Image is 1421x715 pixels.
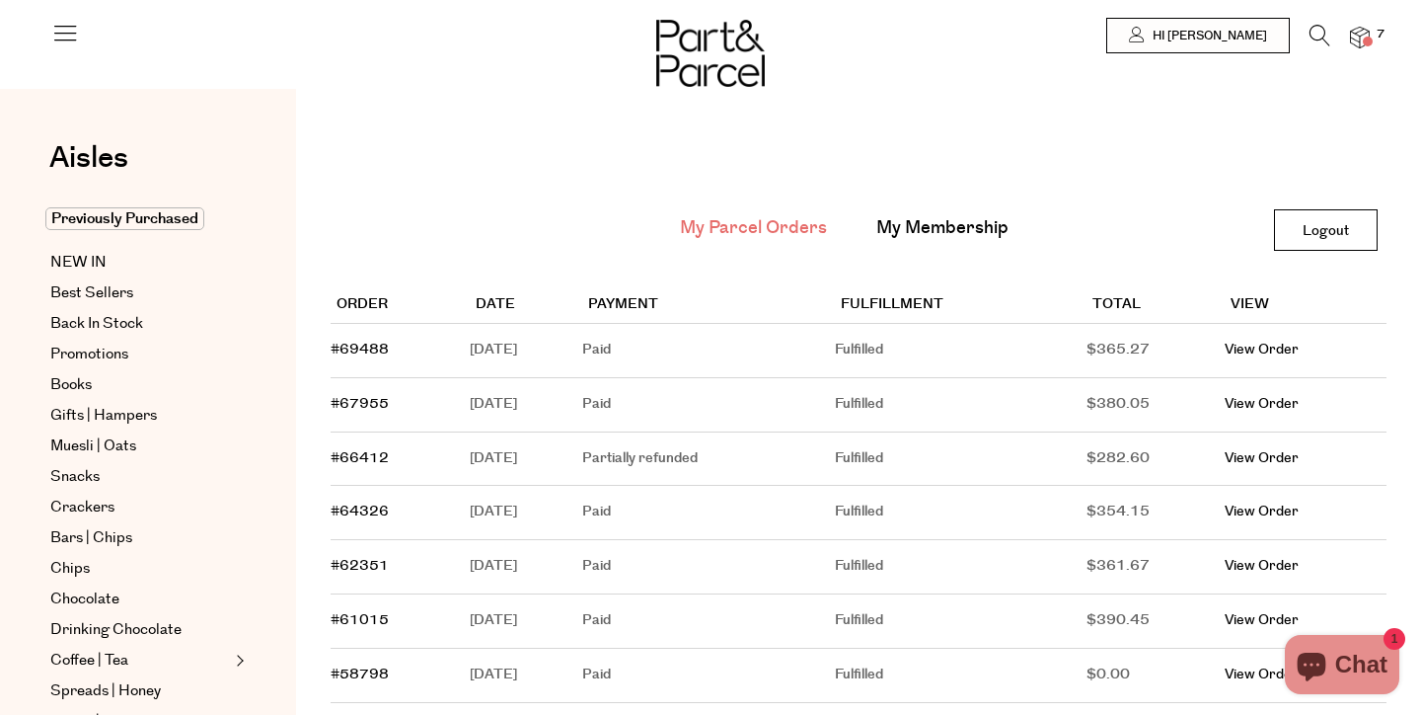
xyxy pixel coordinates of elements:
span: Muesli | Oats [50,435,136,458]
td: Paid [582,324,835,378]
a: Chocolate [50,588,230,611]
td: [DATE] [470,649,582,703]
span: Best Sellers [50,281,133,305]
span: Gifts | Hampers [50,404,157,428]
span: Back In Stock [50,312,143,336]
a: #61015 [331,610,389,630]
td: $0.00 [1086,649,1225,703]
a: Bars | Chips [50,526,230,550]
td: $390.45 [1086,595,1225,649]
td: Paid [582,486,835,540]
th: Order [331,287,470,324]
td: $365.27 [1086,324,1225,378]
td: $282.60 [1086,433,1225,487]
td: [DATE] [470,378,582,433]
span: Chips [50,557,90,581]
span: Snacks [50,465,100,489]
span: Previously Purchased [45,207,204,230]
a: Best Sellers [50,281,230,305]
span: Promotions [50,343,128,366]
th: View [1225,287,1386,324]
span: Books [50,373,92,397]
a: Chips [50,557,230,581]
span: Coffee | Tea [50,649,128,673]
td: Fulfilled [835,649,1086,703]
inbox-online-store-chat: Shopify online store chat [1279,635,1405,699]
a: Coffee | Tea [50,649,230,673]
td: Paid [582,649,835,703]
a: Books [50,373,230,397]
th: Date [470,287,582,324]
span: Spreads | Honey [50,679,161,703]
td: Fulfilled [835,433,1086,487]
a: View Order [1225,610,1299,630]
button: Expand/Collapse Coffee | Tea [231,649,245,673]
a: Logout [1274,209,1378,251]
span: Crackers [50,496,114,519]
a: View Order [1225,502,1299,521]
a: My Parcel Orders [680,215,827,241]
td: Paid [582,378,835,433]
span: Aisles [49,136,128,180]
a: Spreads | Honey [50,679,230,703]
a: View Order [1225,665,1299,684]
td: [DATE] [470,324,582,378]
a: #69488 [331,340,389,359]
td: [DATE] [470,433,582,487]
span: Chocolate [50,588,119,611]
a: #66412 [331,448,389,468]
a: NEW IN [50,251,230,275]
a: Muesli | Oats [50,435,230,458]
td: Fulfilled [835,540,1086,595]
td: [DATE] [470,540,582,595]
a: Hi [PERSON_NAME] [1106,18,1290,53]
span: Hi [PERSON_NAME] [1148,28,1267,44]
a: Back In Stock [50,312,230,336]
a: View Order [1225,394,1299,414]
a: #64326 [331,502,389,521]
a: Drinking Chocolate [50,618,230,642]
td: [DATE] [470,595,582,649]
td: $380.05 [1086,378,1225,433]
td: $361.67 [1086,540,1225,595]
th: Total [1086,287,1225,324]
a: Crackers [50,496,230,519]
a: Promotions [50,343,230,366]
a: My Membership [876,215,1009,241]
td: [DATE] [470,486,582,540]
a: Gifts | Hampers [50,404,230,428]
span: NEW IN [50,251,107,275]
span: Bars | Chips [50,526,132,550]
td: Fulfilled [835,595,1086,649]
a: Aisles [49,143,128,193]
td: Fulfilled [835,378,1086,433]
td: Partially refunded [582,433,835,487]
td: Paid [582,540,835,595]
a: View Order [1225,448,1299,468]
a: View Order [1225,556,1299,576]
th: Fulfillment [835,287,1086,324]
th: Payment [582,287,835,324]
a: #62351 [331,556,389,576]
span: Drinking Chocolate [50,618,182,642]
a: 7 [1350,27,1370,47]
a: Snacks [50,465,230,489]
img: Part&Parcel [656,20,765,87]
td: Fulfilled [835,486,1086,540]
a: #58798 [331,665,389,684]
td: Paid [582,595,835,649]
span: 7 [1372,26,1389,43]
td: Fulfilled [835,324,1086,378]
td: $354.15 [1086,486,1225,540]
a: View Order [1225,340,1299,359]
a: Previously Purchased [50,207,230,231]
a: #67955 [331,394,389,414]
